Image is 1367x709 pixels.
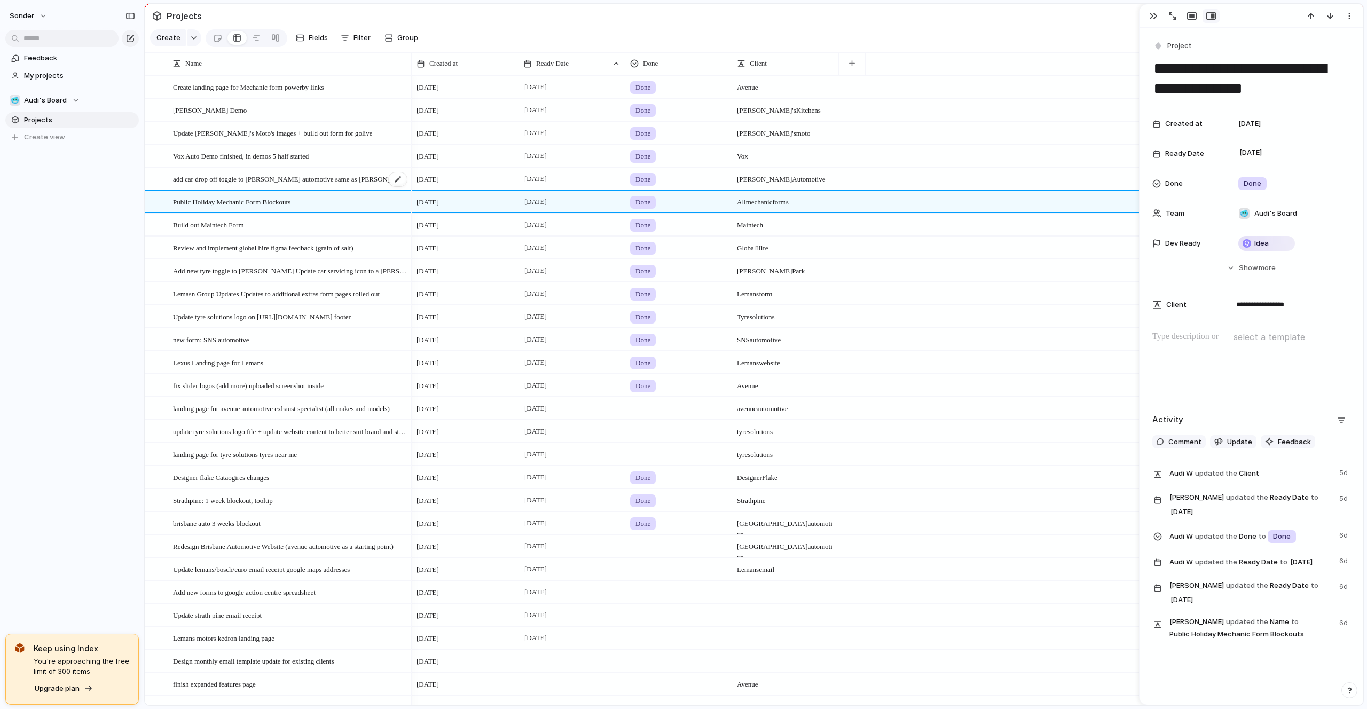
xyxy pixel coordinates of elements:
span: update tyre solutions logo file + update website content to better suit brand and store locations [173,425,408,437]
span: Global Hire [733,237,838,254]
span: updated the [1195,557,1237,568]
span: [DATE] [417,633,439,644]
h2: Activity [1152,414,1183,426]
span: [DATE] [417,312,439,322]
span: Add new tyre toggle to [PERSON_NAME] Update car servicing icon to a [PERSON_NAME] Make trye ‘’tyr... [173,264,408,277]
span: more [1259,263,1276,273]
span: Show [1239,263,1258,273]
span: [DATE] [417,220,439,231]
span: to [1291,617,1299,627]
span: [DATE] [417,151,439,162]
span: sonder [10,11,34,21]
button: Create view [5,129,139,145]
span: 5d [1339,466,1350,478]
a: Projects [5,112,139,128]
span: Done [1165,178,1183,189]
span: Ready Date [1169,554,1333,570]
span: Fields [309,33,328,43]
span: Comment [1168,437,1201,447]
span: Project [1167,41,1192,51]
span: Created at [429,58,458,69]
span: Audi's Board [24,95,67,106]
span: 6d [1339,528,1350,541]
span: [DATE] [522,517,549,530]
span: [DATE] [522,379,549,392]
span: [DATE] [417,105,439,116]
span: [DATE] [417,564,439,575]
span: [DATE] [417,381,439,391]
span: [PERSON_NAME] Park [733,260,838,277]
span: Client [750,58,767,69]
span: 5d [1339,491,1350,504]
span: [PERSON_NAME] [1169,580,1224,591]
span: [DATE] [417,587,439,598]
button: sonder [5,7,53,25]
span: Done [635,472,650,483]
span: Designer Flake [733,467,838,483]
button: 🥶Audi's Board [5,92,139,108]
span: updated the [1195,531,1237,542]
span: Avenue [733,76,838,93]
span: Done [635,128,650,139]
span: Lexus Landing page for Lemans [173,356,263,368]
span: Public Holiday Mechanic Form Blockouts [173,195,290,208]
span: avenue automotive [733,398,838,414]
span: [PERSON_NAME] [1169,492,1224,503]
span: [DATE] [522,264,549,277]
span: Design monthly email template update for existing clients [173,655,334,667]
span: Lemans form [733,283,838,300]
span: [PERSON_NAME] Automotive [733,168,838,185]
span: [DATE] [522,241,549,254]
span: Ready Date [1169,491,1333,519]
span: [DATE] [417,495,439,506]
span: [DATE] [522,218,549,231]
span: Strathpine [733,490,838,506]
span: [DATE] [417,450,439,460]
span: All mechanic forms [733,191,838,208]
button: select a template [1232,329,1307,345]
span: [DATE] [522,586,549,598]
span: Done [1169,528,1333,544]
span: My projects [24,70,135,81]
span: Team [1166,208,1184,219]
span: [PERSON_NAME] [1169,617,1224,627]
button: Comment [1152,435,1206,449]
span: to [1311,492,1318,503]
span: Done [635,243,650,254]
span: [DATE] [417,82,439,93]
span: [DATE] [417,679,439,690]
span: [DATE] [417,128,439,139]
span: Dev Ready [1165,238,1200,249]
span: Done [635,381,650,391]
span: Client [1169,466,1333,480]
span: 6d [1339,579,1350,592]
span: [DATE] [522,287,549,300]
span: Update [PERSON_NAME]'s Moto's images + build out form for golive [173,127,372,139]
span: [DATE] [522,402,549,415]
span: new form: SNS automotive [173,333,249,345]
button: Filter [336,29,375,46]
button: Group [379,29,423,46]
span: Done [635,518,650,529]
span: Client [1166,300,1187,310]
span: select a template [1234,330,1305,343]
span: add car drop off toggle to [PERSON_NAME] automotive same as [PERSON_NAME] stay overnight for cale... [173,172,408,185]
span: [GEOGRAPHIC_DATA] automotive [733,535,838,563]
span: SNS automotive [733,329,838,345]
span: [DATE] [522,149,549,162]
span: Done [635,174,650,185]
span: [DATE] [417,243,439,254]
span: Update lemans/bosch/euro email receipt google maps addresses [173,563,350,575]
span: 6d [1339,616,1350,628]
span: Audi's Board [1254,208,1297,219]
span: fix slider logos (add more) uploaded screenshot inside [173,379,324,391]
span: Create [156,33,180,43]
span: Projects [164,6,204,26]
span: [DATE] [522,127,549,139]
span: [DATE] [522,540,549,553]
span: Avenue [733,375,838,391]
span: [DATE] [417,656,439,667]
span: [DATE] [417,174,439,185]
span: [DATE] [417,289,439,300]
span: [DATE] [522,81,549,93]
